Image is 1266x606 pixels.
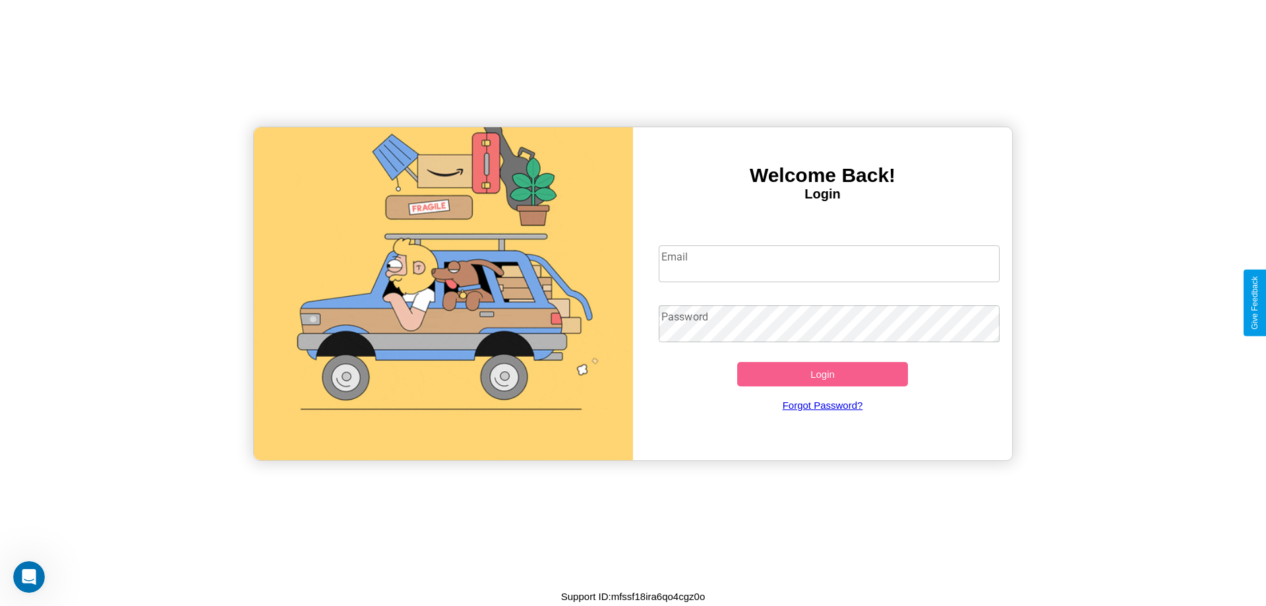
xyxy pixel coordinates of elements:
[737,362,908,386] button: Login
[652,386,994,424] a: Forgot Password?
[254,127,633,460] img: gif
[1250,276,1259,330] div: Give Feedback
[561,588,705,605] p: Support ID: mfssf18ira6qo4cgz0o
[13,561,45,593] iframe: Intercom live chat
[633,164,1012,187] h3: Welcome Back!
[633,187,1012,202] h4: Login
